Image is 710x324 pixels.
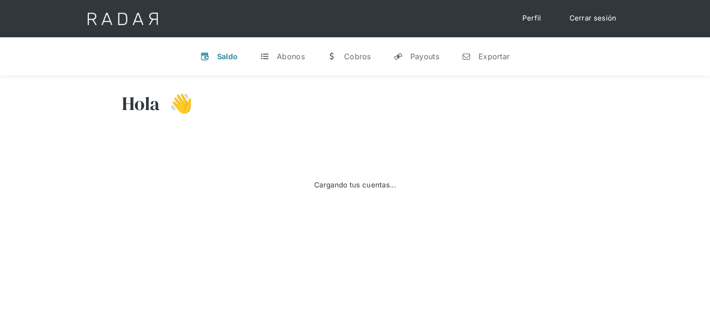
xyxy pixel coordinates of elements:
div: Cobros [344,52,371,61]
div: Saldo [217,52,238,61]
div: Cargando tus cuentas... [314,180,396,191]
h3: Hola [122,92,160,115]
a: Cerrar sesión [560,9,626,28]
div: w [327,52,337,61]
div: Payouts [410,52,439,61]
div: t [260,52,269,61]
div: Exportar [478,52,510,61]
h3: 👋 [160,92,193,115]
div: y [394,52,403,61]
div: v [200,52,210,61]
div: Abonos [277,52,305,61]
div: n [462,52,471,61]
a: Perfil [513,9,551,28]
